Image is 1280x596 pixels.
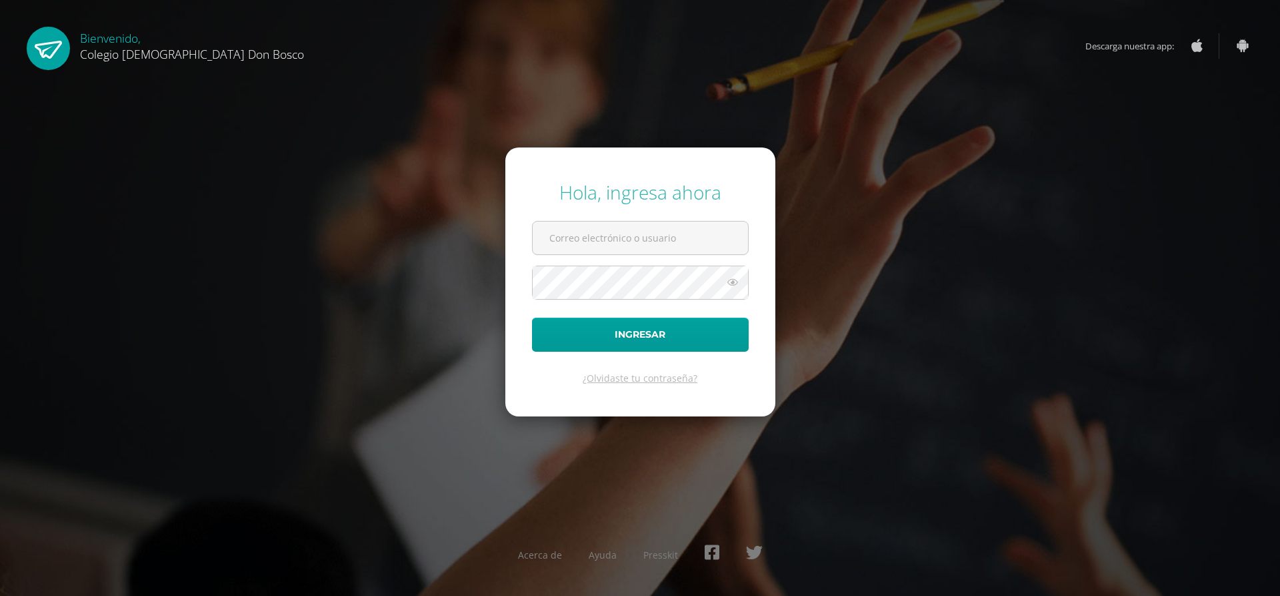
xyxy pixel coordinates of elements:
[80,27,304,62] div: Bienvenido,
[1085,33,1187,59] span: Descarga nuestra app:
[518,549,562,561] a: Acerca de
[583,372,697,384] a: ¿Olvidaste tu contraseña?
[643,549,678,561] a: Presskit
[533,222,748,254] input: Correo electrónico o usuario
[532,180,749,205] div: Hola, ingresa ahora
[532,318,749,352] button: Ingresar
[80,46,304,62] span: Colegio [DEMOGRAPHIC_DATA] Don Bosco
[589,549,617,561] a: Ayuda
